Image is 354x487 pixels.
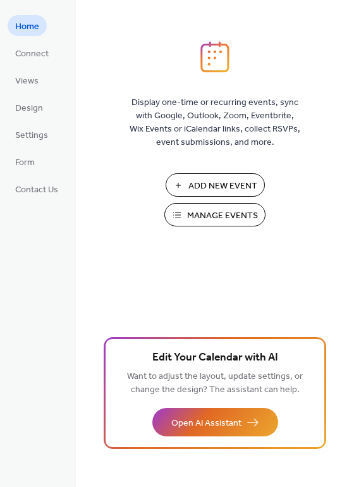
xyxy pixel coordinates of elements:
img: logo_icon.svg [200,41,229,73]
button: Manage Events [164,203,265,226]
span: Connect [15,47,49,61]
a: Contact Us [8,178,66,199]
span: Views [15,75,39,88]
button: Open AI Assistant [152,408,278,436]
a: Settings [8,124,56,145]
span: Manage Events [187,209,258,223]
a: Design [8,97,51,118]
span: Settings [15,129,48,142]
a: Form [8,151,42,172]
a: Home [8,15,47,36]
span: Home [15,20,39,34]
a: Views [8,70,46,90]
span: Display one-time or recurring events, sync with Google, Outlook, Zoom, Eventbrite, Wix Events or ... [130,96,300,149]
button: Add New Event [166,173,265,197]
span: Want to adjust the layout, update settings, or change the design? The assistant can help. [127,368,303,398]
span: Form [15,156,35,170]
span: Edit Your Calendar with AI [152,349,278,367]
span: Add New Event [188,180,257,193]
span: Contact Us [15,183,58,197]
a: Connect [8,42,56,63]
span: Design [15,102,43,115]
span: Open AI Assistant [171,417,241,430]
